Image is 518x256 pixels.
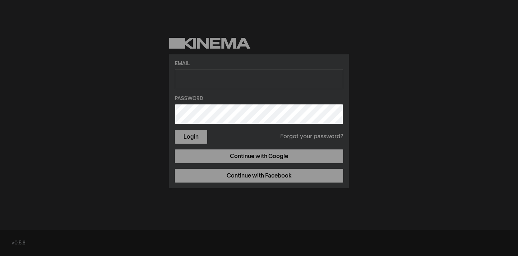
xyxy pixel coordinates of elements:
a: Continue with Google [175,149,343,163]
div: v0.5.8 [12,239,506,247]
a: Forgot your password? [280,133,343,141]
a: Continue with Facebook [175,169,343,183]
label: Password [175,95,343,103]
label: Email [175,60,343,68]
button: Login [175,130,207,144]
